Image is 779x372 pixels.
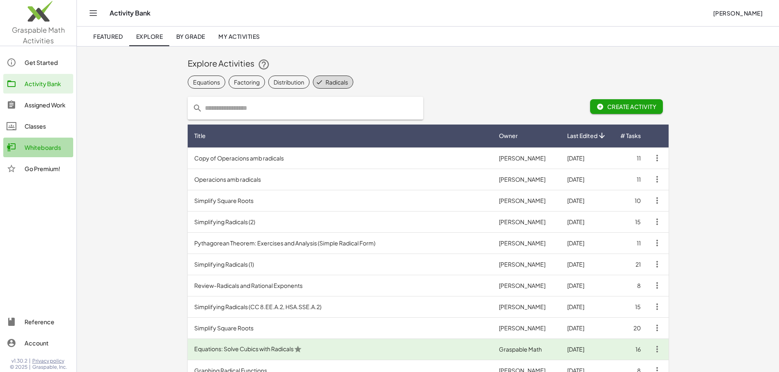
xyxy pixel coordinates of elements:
span: v1.30.2 [11,358,27,364]
td: [PERSON_NAME] [492,296,561,317]
a: Privacy policy [32,358,67,364]
td: Equations: Solve Cubics with Radicals [188,339,492,360]
td: [PERSON_NAME] [492,211,561,232]
div: Reference [25,317,70,327]
td: [PERSON_NAME] [492,169,561,190]
td: [DATE] [561,232,613,254]
td: Simplifying Radicals (CC 8.EE.A.2, HSA.SSE.A.2) [188,296,492,317]
td: Review-Radicals and Rational Exponents [188,275,492,296]
td: 20 [613,317,647,339]
a: Assigned Work [3,95,73,115]
td: [PERSON_NAME] [492,232,561,254]
span: [PERSON_NAME] [713,9,763,17]
td: [DATE] [561,339,613,360]
div: Assigned Work [25,100,70,110]
span: Graspable Math Activities [12,25,65,45]
td: [DATE] [561,275,613,296]
td: 15 [613,296,647,317]
a: Classes [3,116,73,136]
span: By Grade [176,33,205,40]
div: Account [25,338,70,348]
td: [DATE] [561,211,613,232]
td: Simplify Square Roots [188,190,492,211]
td: Operacions amb radicals [188,169,492,190]
td: Copy of Operacions amb radicals [188,147,492,169]
span: Create Activity [597,103,657,110]
td: Graspable Math [492,339,561,360]
td: 11 [613,232,647,254]
div: Radicals [326,78,348,87]
button: Create Activity [590,99,663,114]
td: [DATE] [561,169,613,190]
span: # Tasks [620,131,641,140]
span: | [29,364,31,370]
td: Pythagorean Theorem: Exercises and Analysis (Simple Radical Form) [188,232,492,254]
span: Owner [499,131,518,140]
div: Distribution [274,78,304,87]
td: Simplifying Radicals (1) [188,254,492,275]
span: © 2025 [10,364,27,370]
td: [PERSON_NAME] [492,147,561,169]
a: Reference [3,312,73,332]
td: 8 [613,275,647,296]
div: Get Started [25,58,70,67]
td: [DATE] [561,296,613,317]
div: Activity Bank [25,79,70,89]
div: Go Premium! [25,164,70,174]
a: Account [3,333,73,353]
i: prepended action [193,103,202,113]
div: Equations [193,78,220,87]
button: Toggle navigation [87,7,100,20]
td: [PERSON_NAME] [492,254,561,275]
a: Whiteboards [3,138,73,157]
td: [PERSON_NAME] [492,275,561,296]
span: | [29,358,31,364]
span: Title [194,131,206,140]
span: Last Edited [567,131,597,140]
td: 10 [613,190,647,211]
div: Whiteboards [25,143,70,152]
a: Get Started [3,53,73,72]
td: Simplifying Radicals (2) [188,211,492,232]
td: [DATE] [561,147,613,169]
td: [DATE] [561,190,613,211]
td: Simplify Square Roots [188,317,492,339]
div: Classes [25,121,70,131]
div: Explore Activities [188,58,669,71]
span: Graspable, Inc. [32,364,67,370]
td: [PERSON_NAME] [492,190,561,211]
td: 15 [613,211,647,232]
td: 11 [613,169,647,190]
span: My Activities [218,33,260,40]
div: Factoring [234,78,260,87]
td: [DATE] [561,317,613,339]
td: [DATE] [561,254,613,275]
a: Activity Bank [3,74,73,94]
td: [PERSON_NAME] [492,317,561,339]
button: [PERSON_NAME] [706,6,769,20]
span: Featured [93,33,123,40]
span: Explore [136,33,163,40]
td: 21 [613,254,647,275]
td: 16 [613,339,647,360]
td: 11 [613,147,647,169]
